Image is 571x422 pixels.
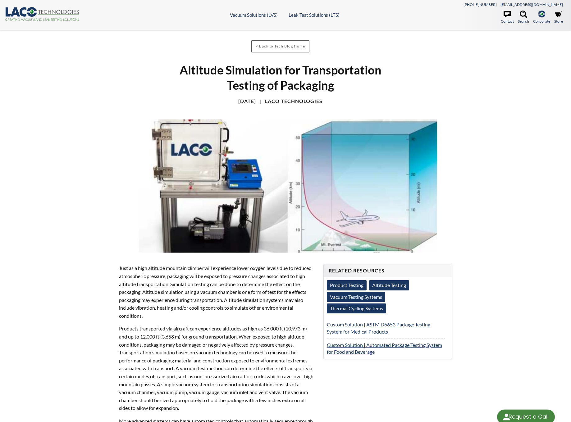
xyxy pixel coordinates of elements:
span: Corporate [533,18,550,24]
a: Store [554,11,563,24]
a: Search [518,11,529,24]
a: Custom Solution | Automated Package Testing System for Food and Beverage [327,342,442,355]
a: Vacuum Testing Systems [327,292,385,302]
img: round button [501,412,511,422]
a: Contact [501,11,514,24]
h4: Related Resources [329,267,447,274]
a: Product Testing [327,280,367,290]
p: Products transported via aircraft can experience altitudes as high as 36,000 ft (10,973 m) and up... [119,325,316,412]
a: [PHONE_NUMBER] [464,2,497,7]
a: Vacuum Solutions (LVS) [230,12,278,18]
a: Leak Test Solutions (LTS) [289,12,340,18]
h4: LACO Technologies [257,98,322,105]
a: Custom Solution | ASTM D6653 Package Testing System for Medical Products [327,321,430,334]
h4: [DATE] [238,98,256,105]
a: Altitude Testing [369,280,409,290]
p: Just as a high altitude mountain climber will experience lower oxygen levels due to reduced atmos... [119,264,316,320]
a: < Back to Tech Blog Home [251,40,309,52]
h1: Altitude Simulation for Transportation Testing of Packaging [169,62,391,93]
a: [EMAIL_ADDRESS][DOMAIN_NAME] [500,2,563,7]
a: Thermal Cycling Systems [327,303,386,313]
